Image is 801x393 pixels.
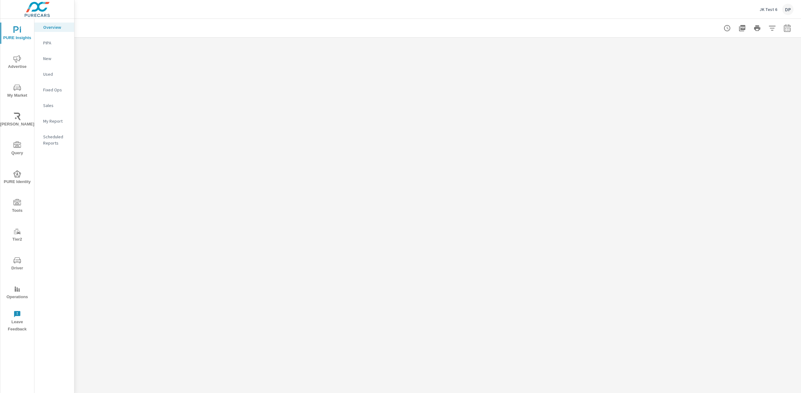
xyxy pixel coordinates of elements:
button: "Export Report to PDF" [736,22,748,34]
button: Select Date Range [781,22,793,34]
span: Tools [2,199,32,214]
div: Used [34,69,74,79]
span: My Market [2,84,32,99]
span: Learn More [180,129,212,134]
button: Apply Filters [766,22,778,34]
span: Driver [2,257,32,272]
div: Fixed Ops [34,85,74,94]
div: Overview [34,23,74,32]
button: Learn More [173,124,218,139]
span: Advertise [2,55,32,70]
p: My Report [43,118,69,124]
span: PURE Insights [2,26,32,42]
span: Operations [2,285,32,301]
div: nav menu [0,19,34,335]
div: Sales [34,101,74,110]
div: Scheduled Reports [34,132,74,148]
p: JK Test 6 [760,7,777,12]
span: Leave Feedback [2,310,32,333]
p: Scheduled Reports [43,134,69,146]
p: Sales [43,102,69,109]
p: Fixed Ops [43,87,69,93]
span: Query [2,141,32,157]
p: New [43,55,69,62]
div: PIPA [34,38,74,48]
p: Used [43,71,69,77]
div: DP [782,4,793,15]
span: Tier2 [2,228,32,243]
p: PIPA [43,40,69,46]
span: PURE Identity [2,170,32,186]
div: My Report [34,116,74,126]
div: New [34,54,74,63]
p: Overview [43,24,69,30]
button: Print Report [751,22,763,34]
span: [PERSON_NAME] [2,113,32,128]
